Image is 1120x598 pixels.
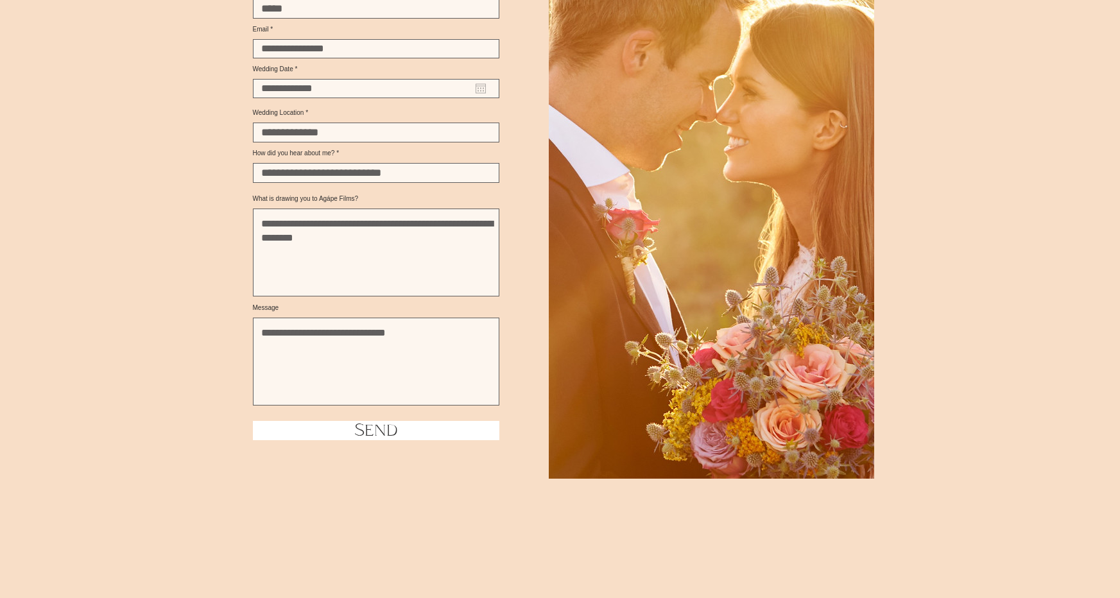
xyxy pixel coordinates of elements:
label: How did you hear about me? [253,150,499,157]
label: Email [253,26,499,33]
label: Wedding Location [253,110,499,116]
label: What is drawing you to Agápe Films? [253,196,499,202]
button: Open calendar [476,83,486,94]
label: Message [253,305,499,311]
label: Wedding Date [253,66,499,73]
span: Send [354,418,398,443]
button: Send [253,421,499,440]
